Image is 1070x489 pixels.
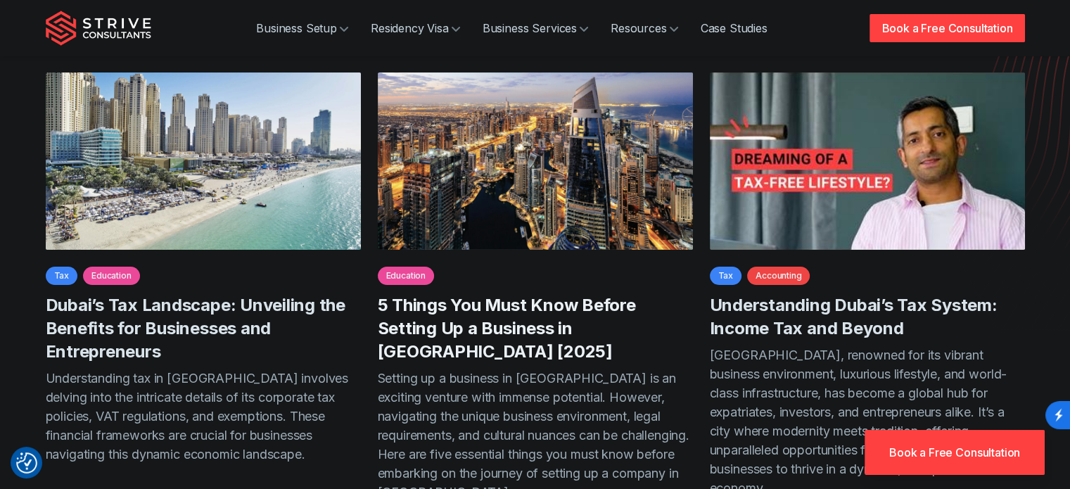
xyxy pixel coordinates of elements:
img: dubai economic development [378,72,693,250]
a: Case Studies [689,14,779,42]
img: Revisit consent button [16,452,37,474]
a: Tax [46,267,78,285]
button: Consent Preferences [16,452,37,474]
a: Resources [599,14,689,42]
a: 5 Things You Must Know Before Setting Up a Business in [GEOGRAPHIC_DATA] [2025] [378,295,636,362]
a: Residency Visa [359,14,471,42]
a: Education [83,267,140,285]
a: Business Services [471,14,599,42]
a: Dubai’s Tax Landscape: Unveiling the Benefits for Businesses and Entrepreneurs [46,295,345,362]
a: Understanding Dubai’s Tax System: Income Tax and Beyond [710,295,998,338]
a: Book a Free Consultation [865,430,1045,475]
a: Education [378,267,435,285]
img: uae corporate tax [46,72,361,250]
a: Business Setup [245,14,359,42]
img: Does Dubai have Income Tax? What You Need to Know [710,72,1025,250]
a: Book a Free Consultation [870,14,1024,42]
a: Tax [710,267,742,285]
img: Strive Consultants [46,11,151,46]
a: Accounting [747,267,810,285]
